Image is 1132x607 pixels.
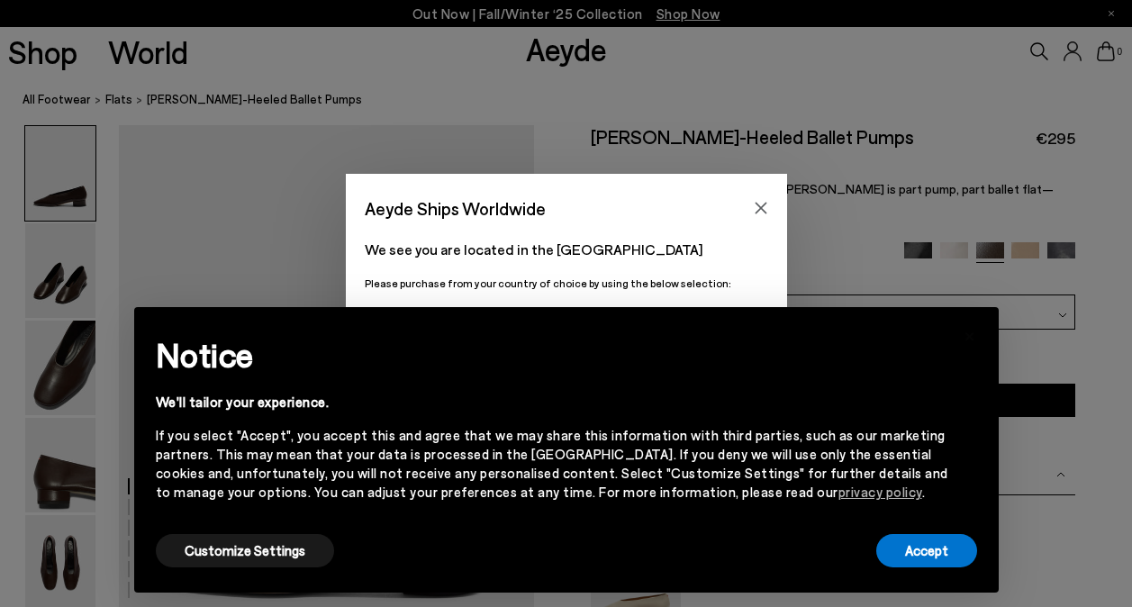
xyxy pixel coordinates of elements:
[365,275,768,292] p: Please purchase from your country of choice by using the below selection:
[838,484,922,500] a: privacy policy
[365,193,546,224] span: Aeyde Ships Worldwide
[156,393,948,412] div: We'll tailor your experience.
[964,321,976,347] span: ×
[365,239,768,260] p: We see you are located in the [GEOGRAPHIC_DATA]
[156,534,334,567] button: Customize Settings
[156,426,948,502] div: If you select "Accept", you accept this and agree that we may share this information with third p...
[876,534,977,567] button: Accept
[948,313,992,356] button: Close this notice
[747,195,774,222] button: Close
[156,331,948,378] h2: Notice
